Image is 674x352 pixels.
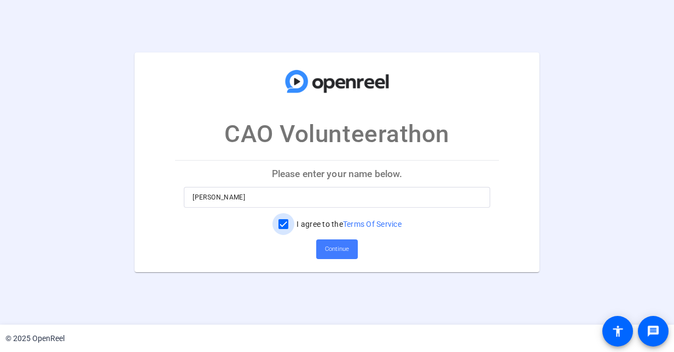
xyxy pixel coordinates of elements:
[193,191,481,204] input: Enter your name
[294,219,402,230] label: I agree to the
[325,241,349,257] span: Continue
[647,325,660,338] mat-icon: message
[282,63,392,99] img: company-logo
[316,239,358,259] button: Continue
[5,333,65,344] div: © 2025 OpenReel
[343,220,402,228] a: Terms Of Service
[175,161,498,187] p: Please enter your name below.
[224,116,450,152] p: CAO Volunteerathon
[611,325,624,338] mat-icon: accessibility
